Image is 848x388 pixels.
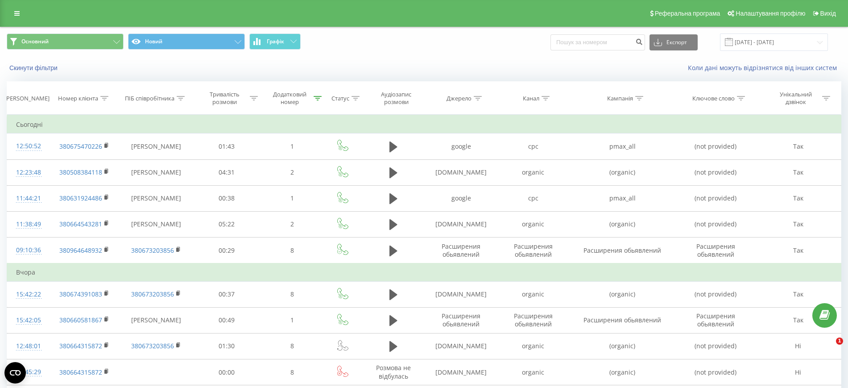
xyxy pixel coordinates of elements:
td: [PERSON_NAME] [119,211,193,237]
td: cpc [497,134,569,159]
td: Расширения обьявлений [569,307,676,333]
td: 00:38 [194,185,260,211]
td: 05:22 [194,211,260,237]
span: Основний [21,38,49,45]
td: 00:37 [194,281,260,307]
a: 380664543281 [59,220,102,228]
div: Кампанія [607,95,633,102]
td: Расширения обьявлений [569,238,676,264]
span: Вихід [820,10,836,17]
td: google [425,185,497,211]
div: Ключове слово [692,95,735,102]
td: 1 [260,134,324,159]
td: 8 [260,359,324,385]
div: 12:23:48 [16,164,41,181]
td: pmax_all [569,185,676,211]
td: Ні [756,359,841,385]
td: (organic) [569,359,676,385]
td: 00:29 [194,238,260,264]
td: (not provided) [676,185,756,211]
a: 380674391083 [59,290,102,298]
div: 15:42:05 [16,312,41,329]
td: organic [497,281,569,307]
button: Скинути фільтри [7,64,62,72]
td: (organic) [569,281,676,307]
td: organic [497,333,569,359]
td: google [425,134,497,159]
div: 11:38:49 [16,216,41,233]
td: Расширения обьявлений [676,307,756,333]
td: organic [497,211,569,237]
td: Так [756,211,841,237]
td: (not provided) [676,281,756,307]
button: Графік [249,33,301,50]
div: Канал [523,95,539,102]
td: Расширения обьявлений [497,238,569,264]
td: (not provided) [676,211,756,237]
td: (not provided) [676,359,756,385]
td: [PERSON_NAME] [119,134,193,159]
td: [DOMAIN_NAME] [425,159,497,185]
button: Основний [7,33,124,50]
td: 2 [260,211,324,237]
a: 380673203856 [131,342,174,350]
div: 11:44:21 [16,190,41,207]
iframe: Intercom live chat [818,338,839,359]
td: Так [756,159,841,185]
span: Розмова не відбулась [376,363,411,380]
td: [DOMAIN_NAME] [425,281,497,307]
td: [PERSON_NAME] [119,185,193,211]
td: Сьогодні [7,116,841,134]
td: Так [756,238,841,264]
input: Пошук за номером [550,34,645,50]
td: [PERSON_NAME] [119,159,193,185]
td: 2 [260,159,324,185]
div: ПІБ співробітника [125,95,174,102]
a: 380964648932 [59,246,102,254]
td: [PERSON_NAME] [119,307,193,333]
td: Так [756,134,841,159]
td: Так [756,281,841,307]
td: 01:30 [194,333,260,359]
div: Тривалість розмови [201,91,247,106]
td: [DOMAIN_NAME] [425,359,497,385]
td: organic [497,159,569,185]
span: 1 [836,338,843,345]
span: Реферальна програма [655,10,720,17]
div: 09:10:36 [16,242,41,259]
div: Номер клієнта [58,95,98,102]
button: Open CMP widget [4,362,26,384]
div: Аудіозапис розмови [369,91,423,106]
a: 380664315872 [59,368,102,376]
a: 380673203856 [131,290,174,298]
a: 380664315872 [59,342,102,350]
span: Графік [267,38,284,45]
button: Експорт [649,34,698,50]
a: 380660581867 [59,316,102,324]
td: 8 [260,333,324,359]
div: Джерело [447,95,472,102]
a: 380673203856 [131,246,174,254]
a: 380631924486 [59,194,102,202]
td: cpc [497,185,569,211]
td: 1 [260,307,324,333]
td: Так [756,185,841,211]
td: 00:49 [194,307,260,333]
td: 01:43 [194,134,260,159]
td: Так [756,307,841,333]
td: (not provided) [676,159,756,185]
td: Расширения обьявлений [425,307,497,333]
a: 380508384118 [59,168,102,176]
td: (not provided) [676,333,756,359]
td: 04:31 [194,159,260,185]
td: pmax_all [569,134,676,159]
td: 1 [260,185,324,211]
a: Коли дані можуть відрізнятися вiд інших систем [688,63,841,72]
td: 8 [260,281,324,307]
td: (organic) [569,159,676,185]
td: [DOMAIN_NAME] [425,333,497,359]
span: Налаштування профілю [736,10,805,17]
a: 380675470226 [59,142,102,150]
div: 12:48:01 [16,338,41,355]
td: (not provided) [676,134,756,159]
